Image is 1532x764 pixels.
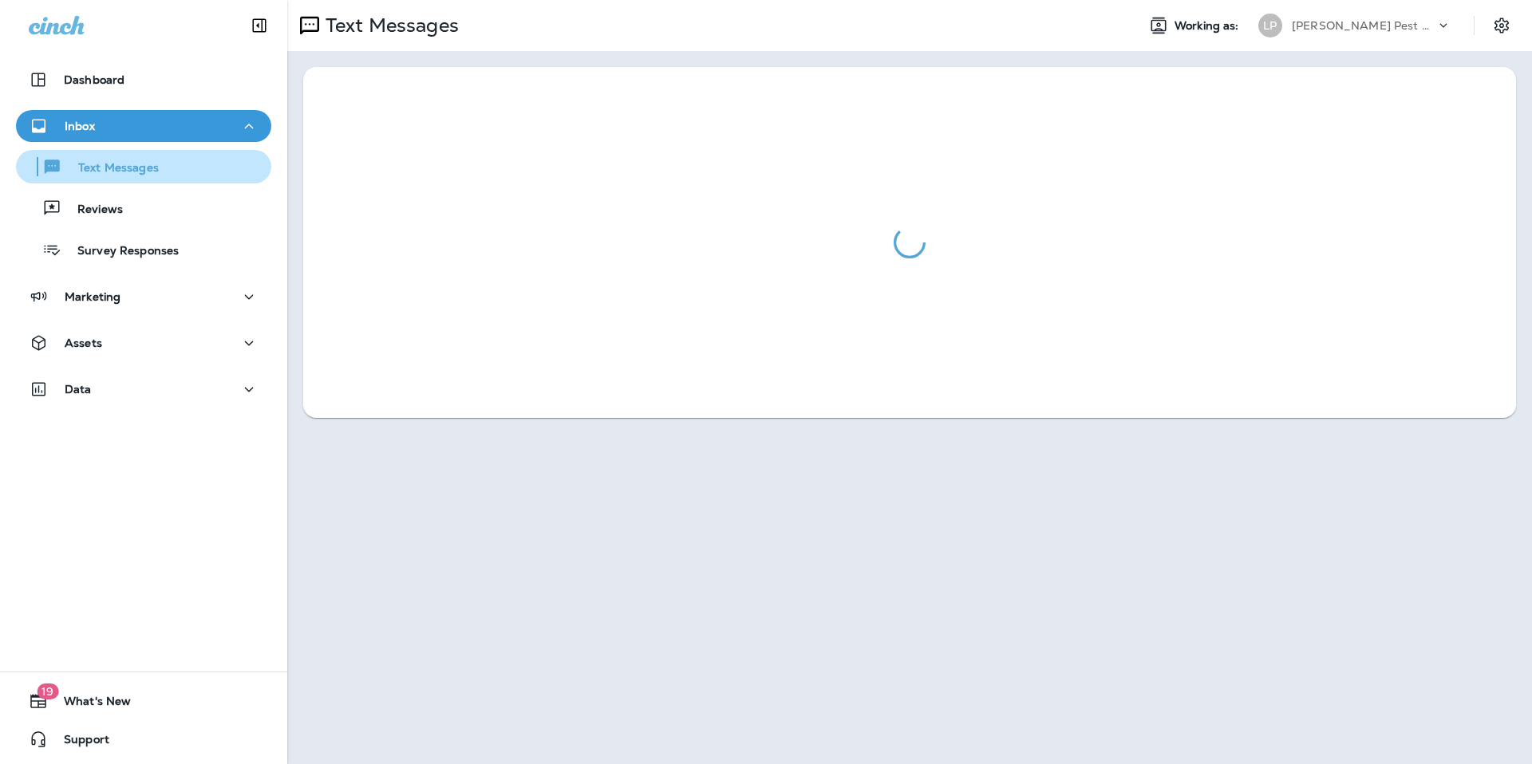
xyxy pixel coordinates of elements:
[64,73,124,86] p: Dashboard
[16,723,271,755] button: Support
[16,373,271,405] button: Data
[62,161,159,176] p: Text Messages
[65,120,95,132] p: Inbox
[16,233,271,266] button: Survey Responses
[16,110,271,142] button: Inbox
[237,10,282,41] button: Collapse Sidebar
[37,683,58,699] span: 19
[319,14,459,37] p: Text Messages
[61,244,179,259] p: Survey Responses
[16,327,271,359] button: Assets
[1175,19,1242,33] span: Working as:
[1258,14,1282,37] div: LP
[65,337,102,349] p: Assets
[16,64,271,96] button: Dashboard
[1292,19,1435,32] p: [PERSON_NAME] Pest Control
[65,383,92,396] p: Data
[61,203,123,218] p: Reviews
[1487,11,1516,40] button: Settings
[16,281,271,313] button: Marketing
[48,695,131,714] span: What's New
[16,150,271,183] button: Text Messages
[16,685,271,717] button: 19What's New
[48,733,109,752] span: Support
[16,191,271,225] button: Reviews
[65,290,120,303] p: Marketing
